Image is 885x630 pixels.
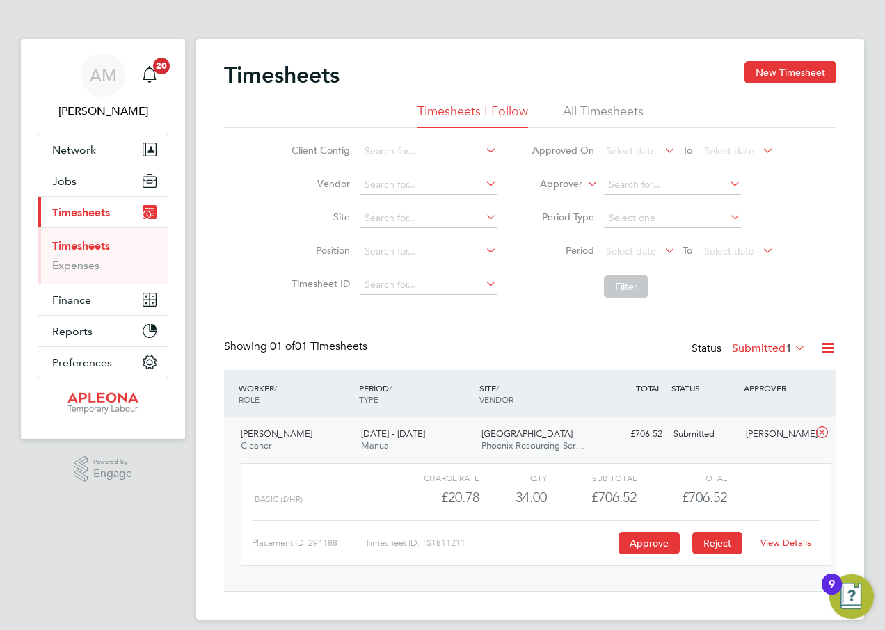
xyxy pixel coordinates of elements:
[21,39,185,439] nav: Main navigation
[682,489,727,506] span: £706.52
[637,469,726,486] div: Total
[668,375,740,401] div: STATUS
[389,382,392,394] span: /
[52,239,110,252] a: Timesheets
[479,486,547,509] div: 34.00
[481,439,584,451] span: Phoenix Resourcing Ser…
[417,103,528,128] li: Timesheets I Follow
[52,259,99,272] a: Expenses
[38,347,168,378] button: Preferences
[604,275,648,298] button: Filter
[604,209,741,228] input: Select one
[360,175,497,195] input: Search for...
[67,392,138,414] img: apleona-logo-retina.png
[606,245,656,257] span: Select date
[287,277,350,290] label: Timesheet ID
[38,227,168,284] div: Timesheets
[287,211,350,223] label: Site
[547,486,637,509] div: £706.52
[52,293,91,307] span: Finance
[52,356,112,369] span: Preferences
[93,468,132,480] span: Engage
[604,175,741,195] input: Search for...
[287,177,350,190] label: Vendor
[596,423,668,446] div: £706.52
[38,392,168,414] a: Go to home page
[496,382,499,394] span: /
[255,494,303,504] span: Basic (£/HR)
[390,469,479,486] div: Charge rate
[52,143,96,156] span: Network
[93,456,132,468] span: Powered by
[692,532,742,554] button: Reject
[38,53,168,120] a: AM[PERSON_NAME]
[365,532,615,554] div: Timesheet ID: TS1811211
[38,103,168,120] span: Adrian Mic
[274,382,277,394] span: /
[74,456,133,483] a: Powered byEngage
[360,275,497,295] input: Search for...
[740,375,813,401] div: APPROVER
[52,325,93,338] span: Reports
[678,141,696,159] span: To
[252,532,365,554] div: Placement ID: 294188
[38,197,168,227] button: Timesheets
[360,142,497,161] input: Search for...
[38,316,168,346] button: Reports
[270,339,295,353] span: 01 of
[287,144,350,156] label: Client Config
[678,241,696,259] span: To
[532,244,594,257] label: Period
[479,469,547,486] div: QTY
[740,423,813,446] div: [PERSON_NAME]
[563,103,644,128] li: All Timesheets
[361,428,425,439] span: [DATE] - [DATE]
[38,134,168,165] button: Network
[361,439,391,451] span: Manual
[732,341,806,355] label: Submitted
[235,375,356,412] div: WORKER
[760,537,811,549] a: View Details
[619,532,680,554] button: Approve
[356,375,476,412] div: PERIOD
[241,439,271,451] span: Cleaner
[829,574,874,619] button: Open Resource Center, 9 new notifications
[153,58,170,74] span: 20
[520,177,582,191] label: Approver
[692,339,808,359] div: Status
[744,61,836,83] button: New Timesheet
[532,144,594,156] label: Approved On
[704,145,754,157] span: Select date
[38,284,168,315] button: Finance
[360,209,497,228] input: Search for...
[390,486,479,509] div: £20.78
[38,165,168,196] button: Jobs
[90,66,117,84] span: AM
[239,394,260,405] span: ROLE
[360,242,497,261] input: Search for...
[786,341,792,355] span: 1
[704,245,754,257] span: Select date
[479,394,513,405] span: VENDOR
[241,428,312,439] span: [PERSON_NAME]
[270,339,367,353] span: 01 Timesheets
[136,53,164,97] a: 20
[224,61,340,89] h2: Timesheets
[636,382,661,394] span: TOTAL
[606,145,656,157] span: Select date
[224,339,370,354] div: Showing
[547,469,637,486] div: Sub Total
[668,423,740,446] div: Submitted
[52,206,110,219] span: Timesheets
[476,375,596,412] div: SITE
[287,244,350,257] label: Position
[481,428,573,439] span: [GEOGRAPHIC_DATA]
[359,394,378,405] span: TYPE
[829,584,835,602] div: 9
[532,211,594,223] label: Period Type
[52,175,77,188] span: Jobs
